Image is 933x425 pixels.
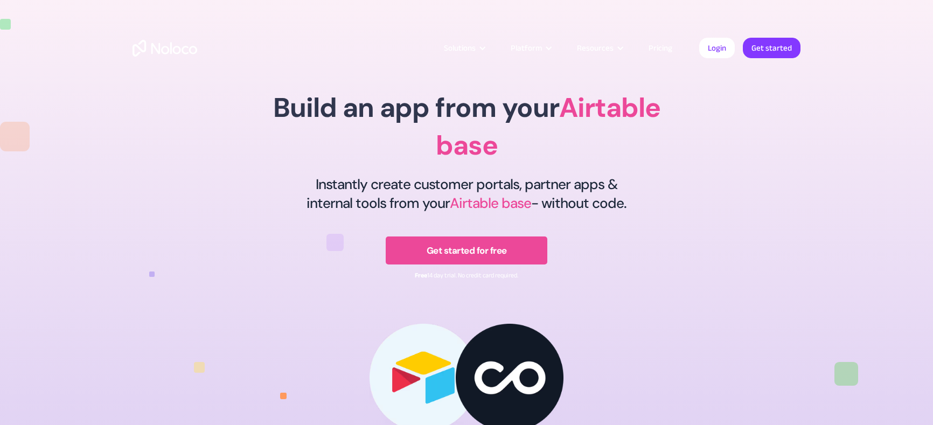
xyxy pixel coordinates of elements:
h2: Instantly create customer portals, partner apps & internal tools from your - without code. [305,175,628,213]
div: Resources [577,41,614,55]
div: Solutions [444,41,476,55]
h1: Build an app from your [251,89,682,164]
strong: Free [415,269,427,281]
a: Login [699,38,735,58]
a: Pricing [635,41,686,55]
div: Platform [497,41,563,55]
div: Resources [563,41,635,55]
span: Airtable base [450,194,531,212]
div: Solutions [430,41,497,55]
a: Get started for free [386,236,547,264]
a: home [133,40,197,57]
div: Platform [511,41,542,55]
div: 14 day trial. No credit card required. [415,269,518,282]
a: Get started [743,38,800,58]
